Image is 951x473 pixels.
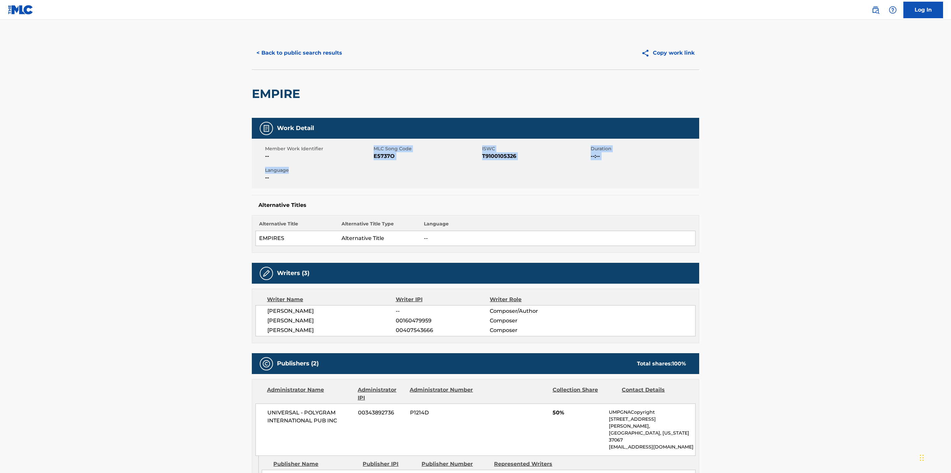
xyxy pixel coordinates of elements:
[622,386,686,402] div: Contact Details
[869,3,882,17] a: Public Search
[396,326,490,334] span: 00407543666
[903,2,943,18] a: Log In
[374,145,480,152] span: MLC Song Code
[490,326,575,334] span: Composer
[672,360,686,367] span: 100 %
[421,231,696,246] td: --
[920,448,924,468] div: Drag
[637,45,699,61] button: Copy work link
[889,6,897,14] img: help
[363,460,417,468] div: Publisher IPI
[490,317,575,325] span: Composer
[267,307,396,315] span: [PERSON_NAME]
[641,49,653,57] img: Copy work link
[482,145,589,152] span: ISWC
[8,5,33,15] img: MLC Logo
[591,145,698,152] span: Duration
[591,152,698,160] span: --:--
[410,409,474,417] span: P1214D
[609,444,695,450] p: [EMAIL_ADDRESS][DOMAIN_NAME]
[265,152,372,160] span: --
[265,145,372,152] span: Member Work Identifier
[277,124,314,132] h5: Work Detail
[267,296,396,304] div: Writer Name
[277,269,309,277] h5: Writers (3)
[553,409,604,417] span: 50%
[252,45,347,61] button: < Back to public search results
[609,430,695,444] p: [GEOGRAPHIC_DATA], [US_STATE] 37067
[267,326,396,334] span: [PERSON_NAME]
[338,220,421,231] th: Alternative Title Type
[494,460,562,468] div: Represented Writers
[265,167,372,174] span: Language
[338,231,421,246] td: Alternative Title
[374,152,480,160] span: E5737O
[872,6,880,14] img: search
[637,360,686,368] div: Total shares:
[396,307,490,315] span: --
[421,220,696,231] th: Language
[252,86,303,101] h2: EMPIRE
[886,3,899,17] div: Help
[422,460,489,468] div: Publisher Number
[358,386,405,402] div: Administrator IPI
[396,317,490,325] span: 00160479959
[262,124,270,132] img: Work Detail
[256,220,338,231] th: Alternative Title
[273,460,358,468] div: Publisher Name
[609,416,695,430] p: [STREET_ADDRESS][PERSON_NAME],
[258,202,693,209] h5: Alternative Titles
[277,360,319,367] h5: Publishers (2)
[482,152,589,160] span: T9100105326
[609,409,695,416] p: UMPGNACopyright
[410,386,474,402] div: Administrator Number
[267,409,353,425] span: UNIVERSAL - POLYGRAM INTERNATIONAL PUB INC
[490,307,575,315] span: Composer/Author
[918,441,951,473] iframe: Chat Widget
[265,174,372,182] span: --
[262,360,270,368] img: Publishers
[553,386,617,402] div: Collection Share
[267,386,353,402] div: Administrator Name
[267,317,396,325] span: [PERSON_NAME]
[358,409,405,417] span: 00343892736
[396,296,490,304] div: Writer IPI
[256,231,338,246] td: EMPIRES
[262,269,270,277] img: Writers
[490,296,575,304] div: Writer Role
